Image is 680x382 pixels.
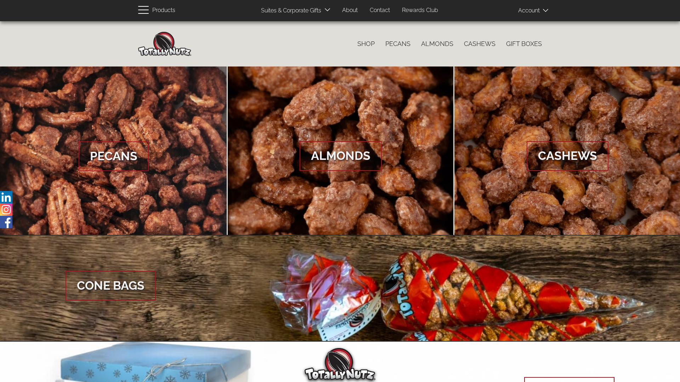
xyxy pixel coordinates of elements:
[138,32,191,56] img: Home
[66,271,156,301] span: Cone Bags
[152,5,175,16] span: Products
[501,36,547,51] a: Gift Boxes
[364,4,395,17] a: Contact
[416,36,459,51] a: Almonds
[397,4,443,17] a: Rewards Club
[337,4,363,17] a: About
[79,141,149,171] span: Pecans
[459,36,501,51] a: Cashews
[256,4,323,18] a: Suites & Corporate Gifts
[352,36,380,51] a: Shop
[380,36,416,51] a: Pecans
[300,141,382,171] span: Almonds
[305,348,375,380] img: Totally Nutz Logo
[527,141,608,171] span: Cashews
[228,66,454,236] a: Almonds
